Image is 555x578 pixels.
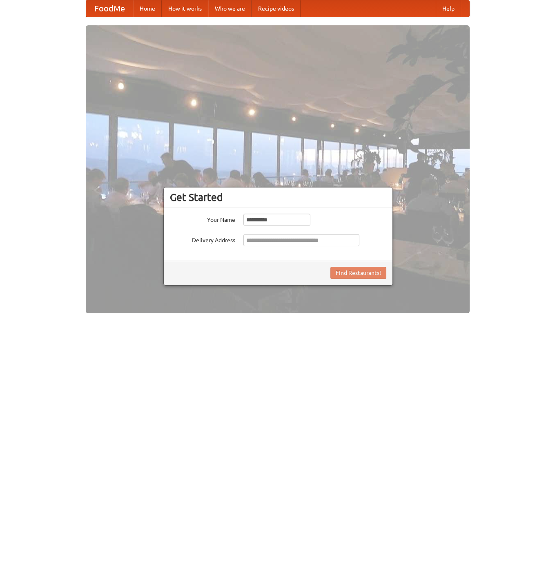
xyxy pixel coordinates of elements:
[330,267,386,279] button: Find Restaurants!
[86,0,133,17] a: FoodMe
[170,234,235,244] label: Delivery Address
[208,0,252,17] a: Who we are
[133,0,162,17] a: Home
[252,0,301,17] a: Recipe videos
[436,0,461,17] a: Help
[170,214,235,224] label: Your Name
[162,0,208,17] a: How it works
[170,191,386,203] h3: Get Started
